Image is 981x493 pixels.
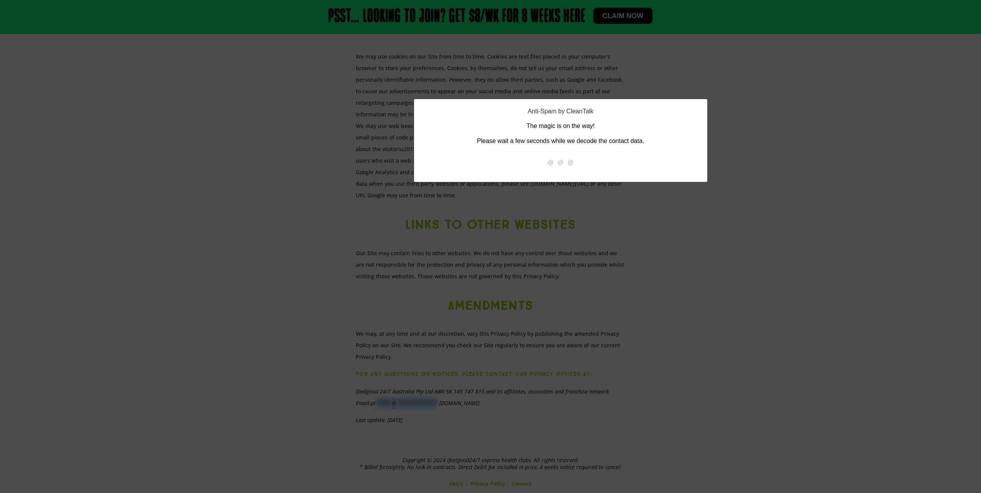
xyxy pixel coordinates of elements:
p: Please wait a few seconds while we decode the contact data. [477,136,644,146]
span: @ [567,158,574,167]
span: @ [547,158,554,168]
p: Anti-Spam by CleanTalk [528,107,594,116]
p: The magic is on the way! [527,121,595,131]
span: @ [557,158,564,167]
